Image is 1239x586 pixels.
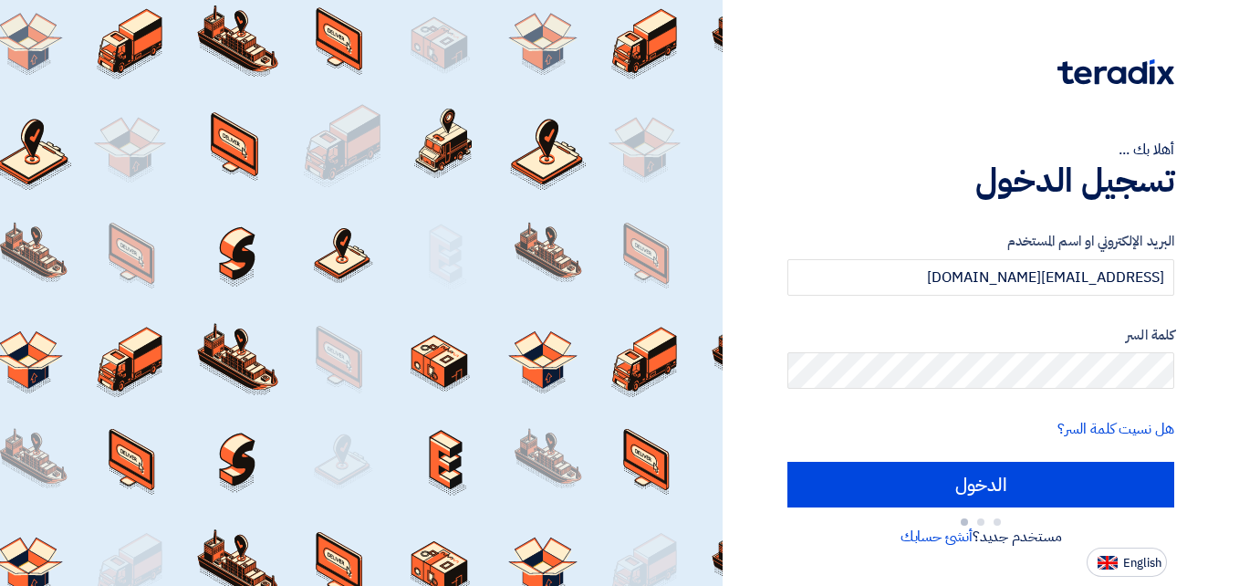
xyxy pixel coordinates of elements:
a: أنشئ حسابك [901,526,973,548]
span: English [1123,557,1161,570]
img: en-US.png [1098,556,1118,570]
a: هل نسيت كلمة السر؟ [1057,418,1174,440]
img: Teradix logo [1057,59,1174,85]
label: كلمة السر [787,325,1174,346]
h1: تسجيل الدخول [787,161,1174,201]
div: مستخدم جديد؟ [787,526,1174,548]
label: البريد الإلكتروني او اسم المستخدم [787,231,1174,252]
button: English [1087,548,1167,577]
input: أدخل بريد العمل الإلكتروني او اسم المستخدم الخاص بك ... [787,259,1174,296]
input: الدخول [787,462,1174,508]
div: أهلا بك ... [787,139,1174,161]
